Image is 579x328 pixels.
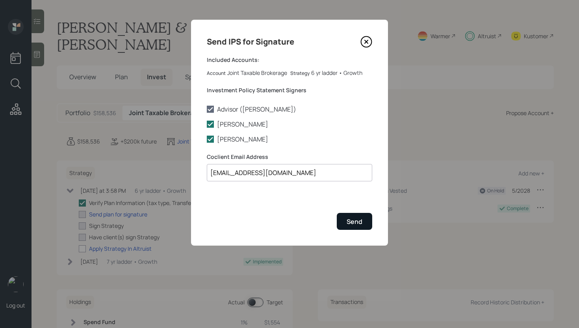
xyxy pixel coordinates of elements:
label: [PERSON_NAME] [207,120,372,129]
div: Send [347,217,362,226]
label: Investment Policy Statement Signers [207,86,372,94]
div: Joint Taxable Brokerage [227,69,287,77]
label: Advisor ([PERSON_NAME]) [207,105,372,114]
label: Coclient Email Address [207,153,372,161]
label: Strategy [290,70,310,77]
button: Send [337,213,372,230]
label: Account [207,70,226,77]
div: 6 yr ladder • Growth [311,69,362,77]
label: Included Accounts: [207,56,372,64]
h4: Send IPS for Signature [207,35,294,48]
label: [PERSON_NAME] [207,135,372,143]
